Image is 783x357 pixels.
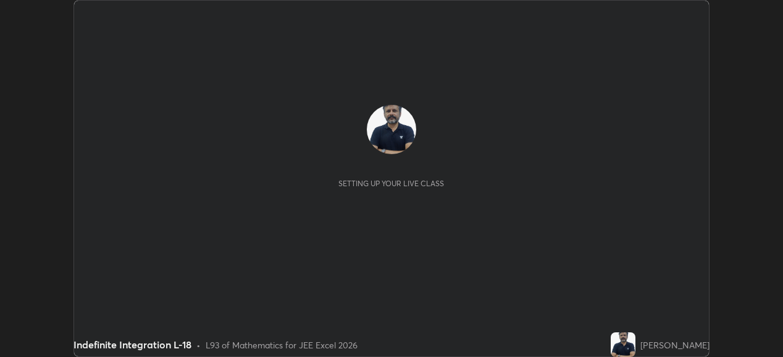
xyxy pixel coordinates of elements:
img: d8b87e4e38884df7ad8779d510b27699.jpg [611,332,635,357]
div: Setting up your live class [338,179,444,188]
div: L93 of Mathematics for JEE Excel 2026 [206,339,358,351]
img: d8b87e4e38884df7ad8779d510b27699.jpg [367,105,416,154]
div: • [196,339,201,351]
div: Indefinite Integration L-18 [73,337,191,352]
div: [PERSON_NAME] [640,339,710,351]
